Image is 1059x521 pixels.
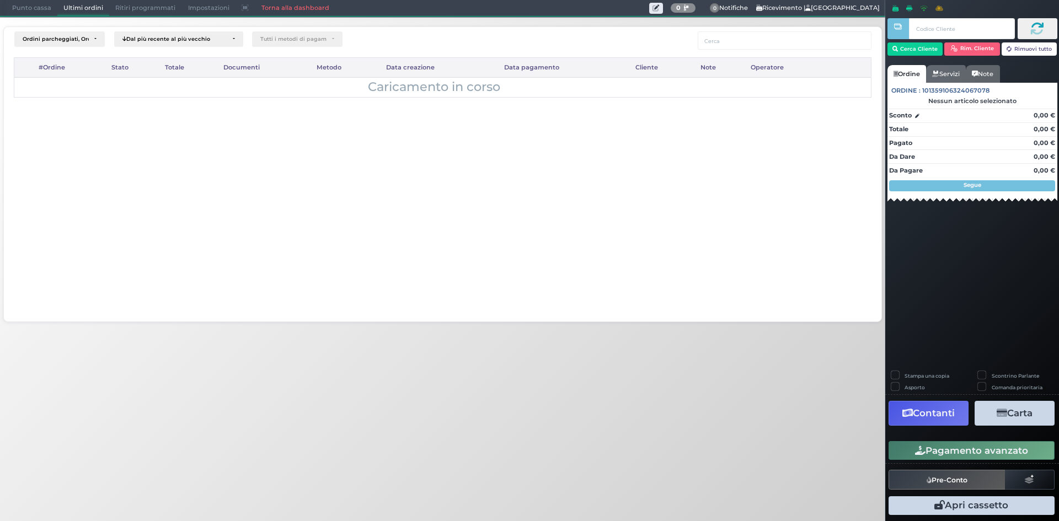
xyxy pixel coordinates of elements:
span: Punto cassa [6,1,57,16]
span: Ultimi ordini [57,1,109,16]
span: 0 [710,3,720,13]
a: Note [966,65,999,83]
strong: Da Dare [889,153,915,160]
span: Caricamento in corso [368,78,500,96]
button: Contanti [889,401,969,426]
input: Cerca [698,31,871,50]
div: Nessun articolo selezionato [887,97,1057,105]
div: Data pagamento [499,58,630,77]
span: Ordine : [891,86,921,95]
label: Stampa una copia [905,372,949,379]
strong: Segue [964,181,981,189]
button: Pre-Conto [889,470,1005,490]
strong: 0,00 € [1034,153,1055,160]
span: 101359106324067078 [922,86,990,95]
input: Codice Cliente [909,18,1014,39]
button: Ordini parcheggiati, Ordini aperti, Ordini chiusi [14,31,105,47]
strong: 0,00 € [1034,166,1055,174]
button: Rim. Cliente [944,42,1000,56]
strong: 0,00 € [1034,139,1055,147]
label: Scontrino Parlante [992,372,1039,379]
a: Ordine [887,65,926,83]
div: Cliente [631,58,696,77]
a: Servizi [926,65,966,83]
strong: Pagato [889,139,912,147]
span: Ritiri programmati [109,1,181,16]
button: Rimuovi tutto [1002,42,1057,56]
b: 0 [676,4,681,12]
strong: 0,00 € [1034,111,1055,119]
span: Impostazioni [182,1,236,16]
label: Comanda prioritaria [992,384,1042,391]
div: Note [696,58,746,77]
div: Metodo [312,58,381,77]
div: Documenti [219,58,312,77]
button: Carta [975,401,1055,426]
div: Tutti i metodi di pagamento [260,36,327,42]
strong: Sconto [889,111,912,120]
button: Apri cassetto [889,496,1055,515]
strong: Da Pagare [889,166,923,174]
div: Data creazione [381,58,499,77]
button: Pagamento avanzato [889,441,1055,460]
button: Tutti i metodi di pagamento [252,31,343,47]
div: Stato [106,58,160,77]
button: Cerca Cliente [887,42,943,56]
div: Totale [161,58,219,77]
div: Dal più recente al più vecchio [122,36,227,42]
a: Torna alla dashboard [255,1,335,16]
div: Operatore [746,58,833,77]
strong: Totale [889,125,908,133]
label: Asporto [905,384,925,391]
button: Dal più recente al più vecchio [114,31,243,47]
div: #Ordine [34,58,106,77]
div: Ordini parcheggiati, Ordini aperti, Ordini chiusi [23,36,89,42]
strong: 0,00 € [1034,125,1055,133]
